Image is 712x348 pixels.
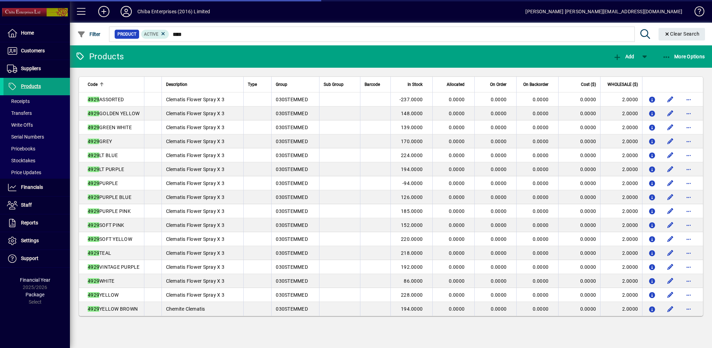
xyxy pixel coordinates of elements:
a: Price Updates [3,166,70,178]
div: Chiba Enterprises (2016) Limited [137,6,210,17]
button: Filter [75,28,102,40]
em: 4929 [88,306,99,312]
button: Edit [665,220,676,231]
span: Code [88,81,98,88]
button: Add [93,5,115,18]
span: 0.0000 [491,166,507,172]
span: 0.0000 [533,208,549,214]
td: 0.0000 [558,218,600,232]
span: Serial Numbers [7,134,44,140]
span: Clematis Flower Spray X 3 [166,208,224,214]
a: Transfers [3,107,70,119]
span: 139.0000 [401,125,423,130]
button: Edit [665,150,676,161]
a: Receipts [3,95,70,107]
span: Clematis Flower Spray X 3 [166,292,224,298]
span: Type [248,81,257,88]
span: 0.0000 [533,222,549,228]
a: Write Offs [3,119,70,131]
span: LT BLUE [88,153,118,158]
span: 0.0000 [533,180,549,186]
span: 0.0000 [533,139,549,144]
span: 0.0000 [533,194,549,200]
span: Products [21,83,41,89]
span: 0.0000 [491,194,507,200]
button: Edit [665,122,676,133]
span: On Backorder [523,81,548,88]
span: 192.0000 [401,264,423,270]
span: Clematis Flower Spray X 3 [166,180,224,186]
button: Edit [665,275,676,287]
span: Transfers [7,110,32,116]
span: 0.0000 [449,208,465,214]
button: Edit [665,164,676,175]
em: 4929 [88,97,99,102]
button: More options [683,234,694,245]
em: 4929 [88,292,99,298]
span: SOFT YELLOW [88,236,132,242]
span: 126.0000 [401,194,423,200]
span: Clematis Flower Spray X 3 [166,125,224,130]
td: 0.0000 [558,204,600,218]
button: More options [683,108,694,119]
span: WHOLESALE ($) [607,81,638,88]
td: 0.0000 [558,302,600,316]
span: 148.0000 [401,111,423,116]
span: Stocktakes [7,158,35,163]
span: TEAL [88,250,111,256]
span: 0.0000 [491,208,507,214]
span: Customers [21,48,45,53]
em: 4929 [88,180,99,186]
td: 0.0000 [558,190,600,204]
span: Barcode [365,81,380,88]
td: 0.0000 [558,162,600,176]
span: Add [613,54,634,59]
button: More options [683,261,694,273]
span: GREY [88,139,112,144]
span: On Order [490,81,506,88]
em: 4929 [88,125,99,130]
span: 0.0000 [491,264,507,270]
td: 2.0000 [600,134,642,148]
td: 2.0000 [600,246,642,260]
span: Write Offs [7,122,33,128]
a: Pricebooks [3,143,70,155]
span: Group [276,81,287,88]
div: Group [276,81,315,88]
button: More Options [661,50,707,63]
a: Suppliers [3,60,70,77]
div: Code [88,81,140,88]
span: Clematis Flower Spray X 3 [166,139,224,144]
td: 0.0000 [558,92,600,106]
span: Clematis Flower Spray X 3 [166,111,224,116]
td: 0.0000 [558,120,600,134]
span: 0.0000 [533,125,549,130]
span: YELLOW [88,292,119,298]
button: More options [683,122,694,133]
button: More options [683,94,694,105]
td: 2.0000 [600,190,642,204]
em: 4929 [88,222,99,228]
span: 0.0000 [449,306,465,312]
button: More options [683,150,694,161]
span: 030STEMMED [276,306,308,312]
span: Pricebooks [7,146,35,151]
td: 0.0000 [558,134,600,148]
span: 0.0000 [449,194,465,200]
button: More options [683,164,694,175]
span: 030STEMMED [276,194,308,200]
td: 0.0000 [558,288,600,302]
td: 2.0000 [600,120,642,134]
button: Edit [665,136,676,147]
a: Financials [3,179,70,196]
span: Receipts [7,98,30,104]
button: Edit [665,234,676,245]
div: Products [75,51,124,62]
span: 0.0000 [449,292,465,298]
span: Product [117,31,136,38]
span: Description [166,81,187,88]
div: Description [166,81,239,88]
span: 0.0000 [449,264,465,270]
td: 0.0000 [558,274,600,288]
div: On Order [479,81,513,88]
